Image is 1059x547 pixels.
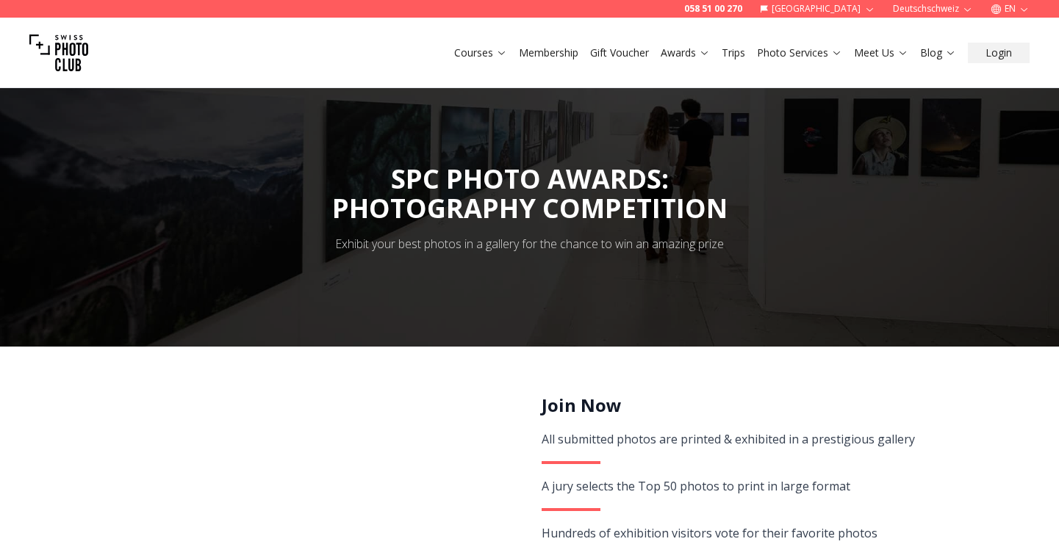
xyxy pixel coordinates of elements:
[448,43,513,63] button: Courses
[519,46,578,60] a: Membership
[661,46,710,60] a: Awards
[335,235,724,253] div: Exhibit your best photos in a gallery for the chance to win an amazing prize
[454,46,507,60] a: Courses
[513,43,584,63] button: Membership
[751,43,848,63] button: Photo Services
[542,476,972,496] div: A jury selects the Top 50 photos to print in large format
[684,3,742,15] a: 058 51 00 270
[722,46,745,60] a: Trips
[920,46,956,60] a: Blog
[848,43,914,63] button: Meet Us
[584,43,655,63] button: Gift Voucher
[716,43,751,63] button: Trips
[542,429,972,449] div: All submitted photos are printed & exhibited in a prestigious gallery
[914,43,962,63] button: Blog
[542,394,972,417] h2: Join Now
[332,194,728,223] div: PHOTOGRAPHY COMPETITION
[590,46,649,60] a: Gift Voucher
[332,161,728,223] span: SPC PHOTO AWARDS:
[655,43,716,63] button: Awards
[29,23,88,82] img: Swiss photo club
[542,523,972,543] div: Hundreds of exhibition visitors vote for their favorite photos
[854,46,908,60] a: Meet Us
[757,46,842,60] a: Photo Services
[968,43,1030,63] button: Login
